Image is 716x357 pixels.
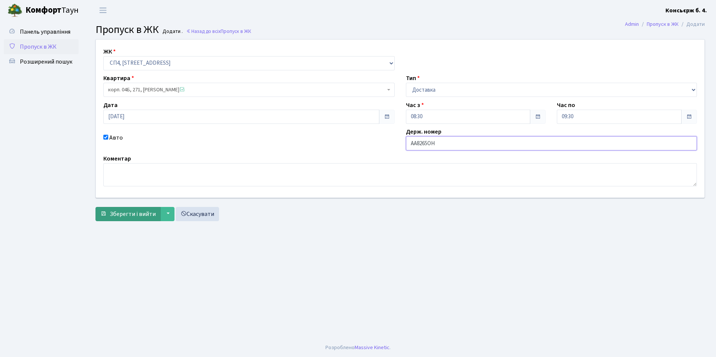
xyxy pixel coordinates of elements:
a: Пропуск в ЖК [647,20,679,28]
a: Massive Kinetic [355,344,389,351]
input: АА1234АА [406,136,697,150]
button: Зберегти і вийти [95,207,161,221]
label: Час по [557,101,575,110]
label: Час з [406,101,424,110]
nav: breadcrumb [614,16,716,32]
b: Комфорт [25,4,61,16]
label: Держ. номер [406,127,442,136]
span: Панель управління [20,28,70,36]
span: корп. 04Б, 271, Драганова Ірина Олександрівна <span class='la la-check-square text-success'></span> [108,86,385,94]
a: Консьєрж б. 4. [665,6,707,15]
a: Скасувати [176,207,219,221]
label: Дата [103,101,118,110]
label: Авто [109,133,123,142]
span: Пропуск в ЖК [221,28,251,35]
li: Додати [679,20,705,28]
span: Таун [25,4,79,17]
label: Тип [406,74,420,83]
span: Пропуск в ЖК [20,43,57,51]
span: Пропуск в ЖК [95,22,159,37]
label: Коментар [103,154,131,163]
label: ЖК [103,47,116,56]
span: корп. 04Б, 271, Драганова Ірина Олександрівна <span class='la la-check-square text-success'></span> [103,83,395,97]
a: Назад до всіхПропуск в ЖК [186,28,251,35]
a: Розширений пошук [4,54,79,69]
a: Панель управління [4,24,79,39]
a: Admin [625,20,639,28]
small: Додати . [161,28,183,35]
span: Зберегти і вийти [110,210,156,218]
div: Розроблено . [325,344,391,352]
img: logo.png [7,3,22,18]
span: Розширений пошук [20,58,72,66]
label: Квартира [103,74,134,83]
button: Переключити навігацію [94,4,112,16]
a: Пропуск в ЖК [4,39,79,54]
